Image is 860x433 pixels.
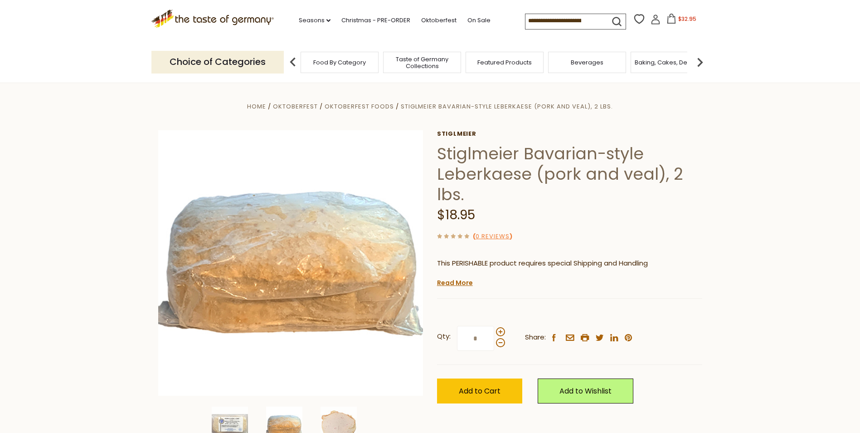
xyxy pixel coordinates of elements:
[437,278,473,287] a: Read More
[437,258,702,269] p: This PERISHABLE product requires special Shipping and Handling
[325,102,394,111] a: Oktoberfest Foods
[457,326,494,351] input: Qty:
[273,102,318,111] a: Oktoberfest
[313,59,366,66] a: Food By Category
[437,130,702,138] a: Stiglmeier
[437,206,475,224] span: $18.95
[473,232,512,241] span: ( )
[477,59,532,66] a: Featured Products
[691,53,709,71] img: next arrow
[459,386,500,396] span: Add to Cart
[662,14,701,27] button: $32.95
[538,379,633,403] a: Add to Wishlist
[421,15,457,25] a: Oktoberfest
[386,56,458,69] a: Taste of Germany Collections
[437,379,522,403] button: Add to Cart
[571,59,603,66] a: Beverages
[635,59,705,66] a: Baking, Cakes, Desserts
[341,15,410,25] a: Christmas - PRE-ORDER
[284,53,302,71] img: previous arrow
[678,15,696,23] span: $32.95
[446,276,702,287] li: We will ship this product in heat-protective packaging and ice.
[401,102,613,111] a: Stiglmeier Bavarian-style Leberkaese (pork and veal), 2 lbs.
[437,331,451,342] strong: Qty:
[476,232,510,241] a: 0 Reviews
[158,130,423,396] img: Stiglmeier Bavarian-style Leberkaese (pork and veal), 2 lbs.
[467,15,491,25] a: On Sale
[437,143,702,205] h1: Stiglmeier Bavarian-style Leberkaese (pork and veal), 2 lbs.
[247,102,266,111] a: Home
[525,332,546,343] span: Share:
[299,15,330,25] a: Seasons
[151,51,284,73] p: Choice of Categories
